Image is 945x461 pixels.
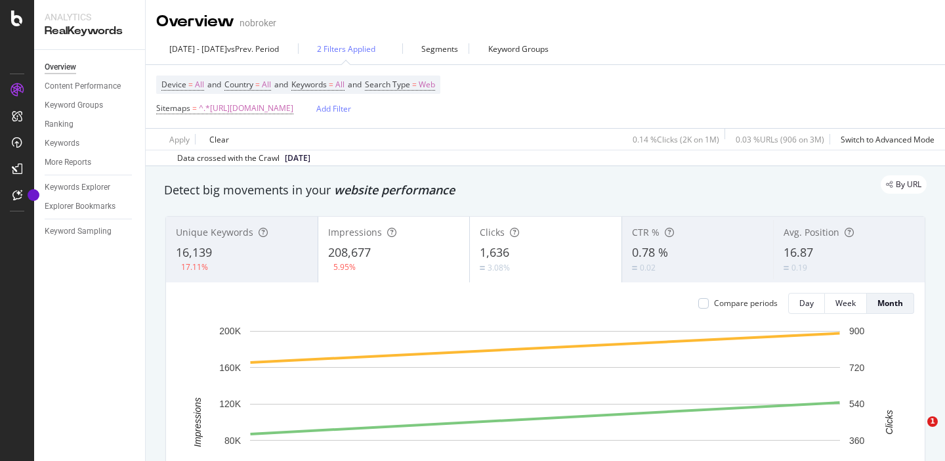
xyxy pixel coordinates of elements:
div: 3.08% [488,262,510,273]
text: Impressions [192,397,203,447]
div: arrow-right-arrow-left [282,19,285,28]
span: Country [224,79,253,90]
div: Overview [156,11,234,33]
button: [DATE] - [DATE]vsPrev. Period [156,38,293,59]
div: Tooltip anchor [28,189,39,201]
a: More Reports [45,156,123,169]
span: By URL [896,181,921,188]
span: Keywords [291,79,327,90]
div: Clear [209,134,229,145]
div: 0.19 [791,262,807,273]
span: = [255,79,260,90]
div: RealKeywords [45,24,135,39]
span: 1,636 [480,244,509,260]
button: Apply [156,129,190,150]
div: Ranking [45,118,73,131]
text: 720 [849,362,865,373]
iframe: Intercom live chat [900,416,932,448]
div: Keywords Explorer [45,181,110,194]
span: = [412,79,417,90]
text: 360 [849,435,865,446]
div: Analytics [45,11,135,24]
div: Keywords [45,137,79,150]
span: and [207,79,221,90]
text: 540 [849,399,865,409]
div: 2 Filters Applied [317,43,375,55]
div: Explorer Bookmarks [45,200,115,213]
div: Data crossed with the Crawl [177,152,280,164]
span: 16.87 [784,244,813,260]
text: 900 [849,326,865,336]
span: 0.78 % [632,244,668,260]
span: = [192,102,197,114]
div: Day [799,297,814,309]
button: Keyword Groups [474,38,553,59]
button: Clear [196,129,228,150]
text: 80K [224,435,241,446]
span: ^.*[URL][DOMAIN_NAME] [199,99,293,118]
img: Equal [632,266,637,270]
div: times [389,42,397,55]
div: Overview [45,60,76,74]
text: 120K [219,399,241,409]
div: 0.03 % URLs ( 906 on 3M ) [736,134,824,145]
button: 2 Filters Applied [304,38,389,59]
div: Keyword Groups [45,99,103,112]
span: Avg. Position [784,226,839,238]
button: Day [788,293,825,314]
div: 17.11% [181,261,208,273]
text: Clicks [884,410,894,434]
span: 1 [927,416,938,427]
div: Keyword Groups [488,43,549,55]
span: CTR % [632,226,660,238]
button: Month [867,293,914,314]
span: Impressions [328,226,382,238]
div: Content Performance [45,79,121,93]
button: Add Filter [301,100,351,116]
div: Keyword Sampling [45,225,112,238]
span: All [335,76,345,94]
div: Compare periods [714,297,778,309]
span: Web [419,76,435,94]
span: 208,677 [328,244,371,260]
span: Search Type [365,79,410,90]
span: Segments [421,43,458,55]
span: 16,139 [176,244,212,260]
span: Device [161,79,186,90]
span: = [329,79,333,90]
span: All [195,76,204,94]
div: Apply [169,134,190,145]
span: [DATE] - [DATE] [169,43,227,55]
text: 160K [219,362,241,373]
div: Week [835,297,856,309]
button: Switch to Advanced Mode [835,129,934,150]
div: More Reports [45,156,91,169]
button: Week [825,293,867,314]
a: Keywords Explorer [45,181,136,194]
button: Segments [408,38,463,59]
text: 200K [219,326,241,336]
span: Sitemaps [156,102,190,114]
button: [DATE] [280,150,324,166]
a: Explorer Bookmarks [45,200,136,213]
span: All [262,76,271,94]
span: Unique Keywords [176,226,253,238]
span: 2025 Aug. 4th [285,152,310,164]
div: nobroker [240,16,276,30]
img: Equal [480,266,485,270]
div: 5.95% [333,261,356,273]
a: Keyword Groups [45,99,136,112]
img: Equal [784,266,789,270]
div: Month [877,297,903,309]
div: Switch to Advanced Mode [841,134,934,145]
span: and [348,79,362,90]
a: Keywords [45,137,136,150]
a: Ranking [45,118,136,131]
span: = [188,79,193,90]
span: vs Prev. Period [227,43,279,55]
a: Overview [45,60,136,74]
div: legacy label [881,175,927,194]
span: Clicks [480,226,505,238]
div: 0.14 % Clicks ( 2K on 1M ) [633,134,719,145]
span: and [274,79,288,90]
